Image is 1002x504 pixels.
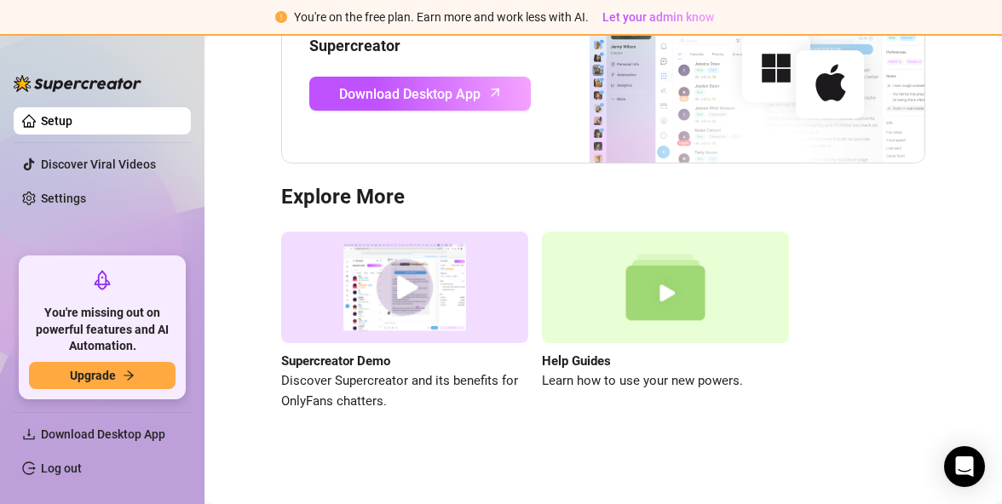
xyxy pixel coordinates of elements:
span: Discover Supercreator and its benefits for OnlyFans chatters. [281,371,528,411]
a: Discover Viral Videos [41,157,156,171]
a: Supercreator DemoDiscover Supercreator and its benefits for OnlyFans chatters. [281,232,528,411]
span: download [22,427,36,441]
span: Let your admin know [602,10,714,24]
img: help guides [542,232,789,343]
span: exclamation-circle [275,11,287,23]
span: You're on the free plan. Earn more and work less with AI. [294,10,589,24]
a: Help GuidesLearn how to use your new powers. [542,232,789,411]
strong: Help Guides [542,353,611,369]
span: Download Desktop App [339,83,481,105]
span: arrow-right [123,369,135,381]
a: Setup [41,114,72,128]
a: Download Desktop Apparrow-up [309,77,531,111]
button: Upgradearrow-right [29,362,176,389]
strong: In the meantime, download Supercreator [309,13,495,54]
span: Download Desktop App [41,427,165,441]
img: logo-BBDzfeDw.svg [14,75,141,92]
span: You're missing out on powerful features and AI Automation. [29,305,176,355]
img: supercreator demo [281,232,528,343]
a: Log out [41,461,82,475]
span: rocket [92,270,112,290]
a: Settings [41,192,86,205]
span: Upgrade [70,369,116,382]
div: Open Intercom Messenger [944,446,985,487]
span: Learn how to use your new powers. [542,371,789,392]
strong: Supercreator Demo [281,353,390,369]
span: arrow-up [486,83,505,103]
h3: Explore More [281,184,925,211]
button: Let your admin know [596,7,721,27]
